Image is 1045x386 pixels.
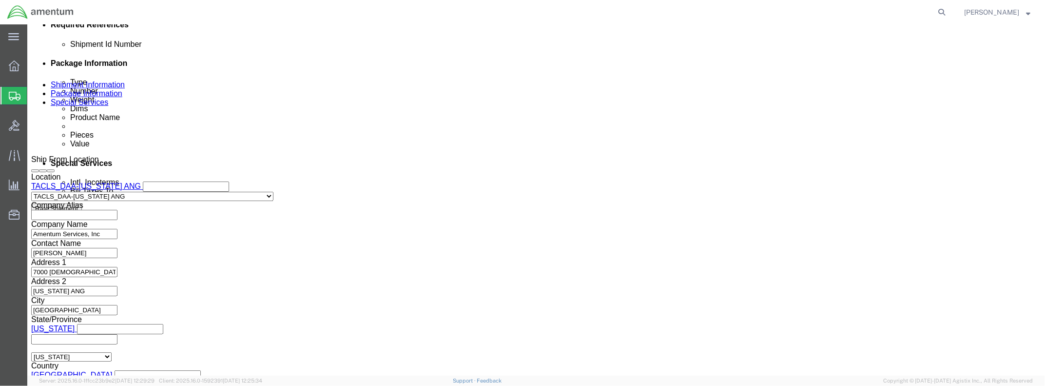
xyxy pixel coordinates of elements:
[453,378,477,384] a: Support
[477,378,502,384] a: Feedback
[115,378,155,384] span: [DATE] 12:29:29
[964,6,1031,18] button: [PERSON_NAME]
[883,377,1033,385] span: Copyright © [DATE]-[DATE] Agistix Inc., All Rights Reserved
[39,378,155,384] span: Server: 2025.16.0-1ffcc23b9e2
[27,24,1045,376] iframe: FS Legacy Container
[223,378,262,384] span: [DATE] 12:25:34
[964,7,1020,18] span: James Lewis
[7,5,74,20] img: logo
[159,378,262,384] span: Client: 2025.16.0-1592391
